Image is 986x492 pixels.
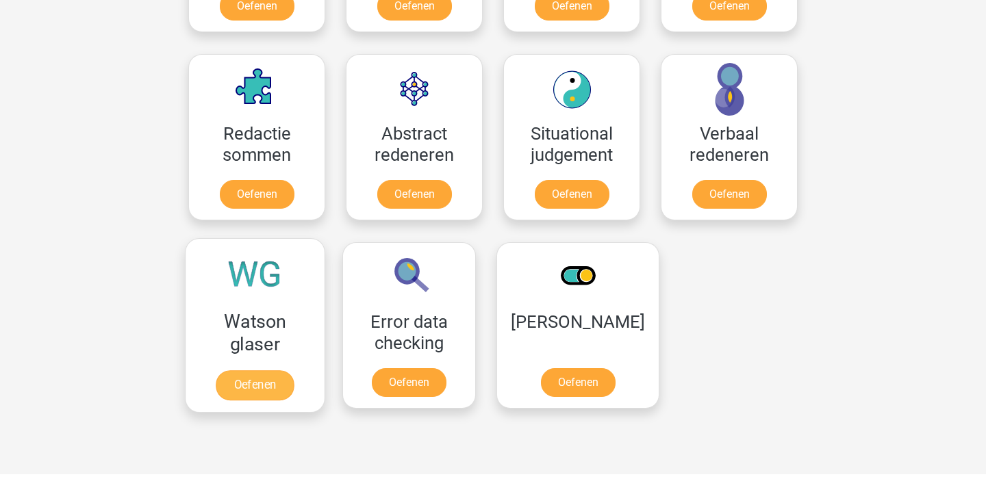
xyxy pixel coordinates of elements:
a: Oefenen [372,368,446,397]
a: Oefenen [692,180,767,209]
a: Oefenen [535,180,609,209]
a: Oefenen [541,368,616,397]
a: Oefenen [377,180,452,209]
a: Oefenen [220,180,294,209]
a: Oefenen [216,370,294,400]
